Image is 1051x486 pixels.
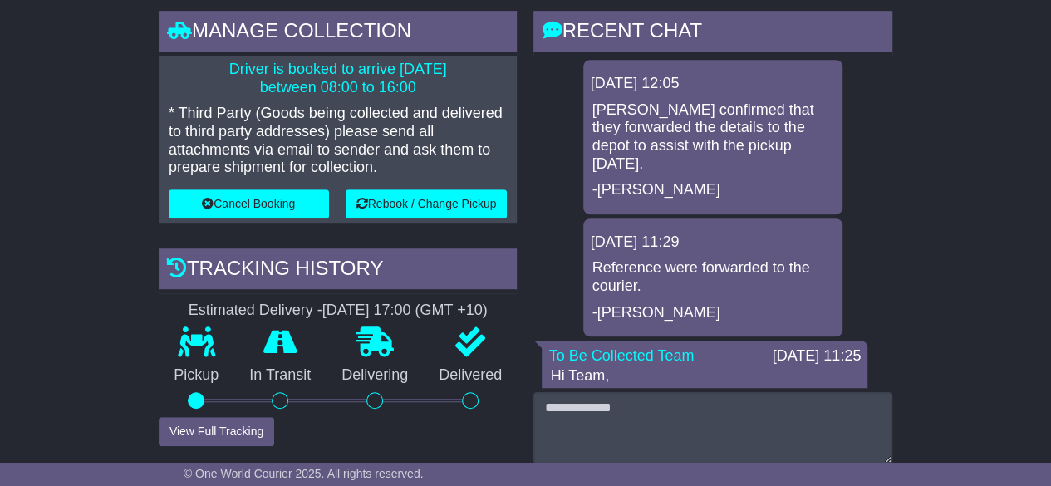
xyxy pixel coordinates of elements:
[184,467,424,480] span: © One World Courier 2025. All rights reserved.
[772,347,861,366] div: [DATE] 11:25
[169,61,508,96] p: Driver is booked to arrive [DATE] between 08:00 to 16:00
[424,366,518,385] p: Delivered
[550,367,859,385] p: Hi Team,
[159,248,518,293] div: Tracking history
[159,302,518,320] div: Estimated Delivery -
[590,75,836,93] div: [DATE] 12:05
[533,11,892,56] div: RECENT CHAT
[346,189,508,218] button: Rebook / Change Pickup
[592,259,834,295] p: Reference were forwarded to the courier.
[234,366,327,385] p: In Transit
[159,366,234,385] p: Pickup
[592,181,834,199] p: -[PERSON_NAME]
[592,101,834,173] p: [PERSON_NAME] confirmed that they forwarded the details to the depot to assist with the pickup [D...
[322,302,488,320] div: [DATE] 17:00 (GMT +10)
[327,366,424,385] p: Delivering
[159,417,274,446] button: View Full Tracking
[169,189,329,218] button: Cancel Booking
[592,304,834,322] p: -[PERSON_NAME]
[169,105,508,176] p: * Third Party (Goods being collected and delivered to third party addresses) please send all atta...
[548,347,694,364] a: To Be Collected Team
[159,11,518,56] div: Manage collection
[590,233,836,252] div: [DATE] 11:29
